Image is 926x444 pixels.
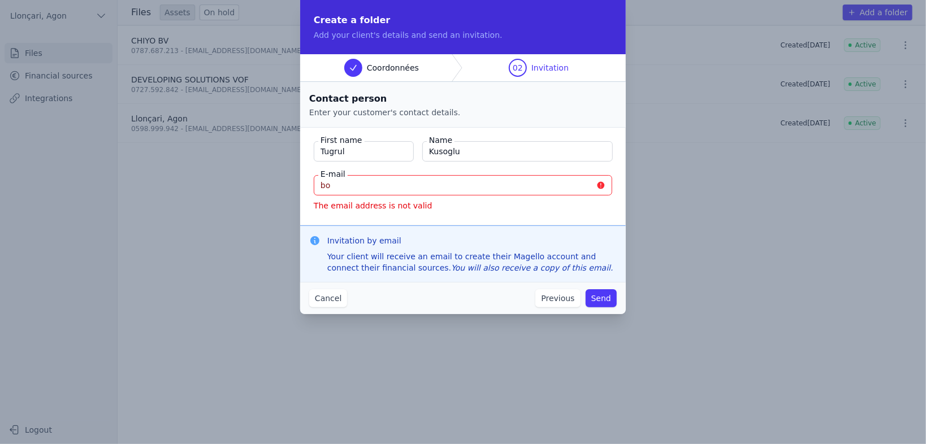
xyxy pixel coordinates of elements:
[591,294,611,303] font: Send
[321,169,345,179] font: E-mail
[513,62,523,73] span: 02
[321,136,362,145] font: First name
[327,236,401,245] font: Invitation by email
[300,54,626,82] nav: Progress
[535,289,580,307] button: Previous
[541,294,574,303] font: Previous
[367,62,419,73] span: Coordonnées
[314,201,432,210] font: The email address is not valid
[314,31,503,40] font: Add your client's details and send an invitation.
[315,294,341,303] font: Cancel
[586,289,617,307] button: Send
[309,108,460,117] font: Enter your customer's contact details.
[309,93,387,104] font: Contact person
[327,252,596,272] font: Your client will receive an email to create their Magello account and connect their financial sou...
[451,263,613,272] font: You will also receive a copy of this email.
[314,15,390,25] font: Create a folder
[309,289,347,307] button: Cancel
[429,136,452,145] font: Name
[531,62,569,73] span: Invitation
